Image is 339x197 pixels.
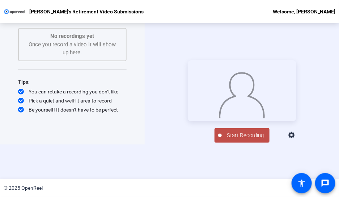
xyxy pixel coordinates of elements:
[18,88,127,95] div: You can retake a recording you don’t like
[4,184,43,192] div: © 2025 OpenReel
[297,179,306,188] mat-icon: accessibility
[215,128,270,143] button: Start Recording
[26,32,119,41] p: No recordings yet
[18,77,127,86] div: Tips:
[4,8,26,15] img: OpenReel logo
[321,179,330,188] mat-icon: message
[18,97,127,104] div: Pick a quiet and well-lit area to record
[273,7,335,16] div: Welcome, [PERSON_NAME]
[26,32,119,57] div: Once you record a video it will show up here.
[29,7,144,16] p: [PERSON_NAME]'s Retirement Video Submissions
[219,70,266,118] img: overlay
[222,131,270,140] span: Start Recording
[18,106,127,113] div: Be yourself! It doesn’t have to be perfect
